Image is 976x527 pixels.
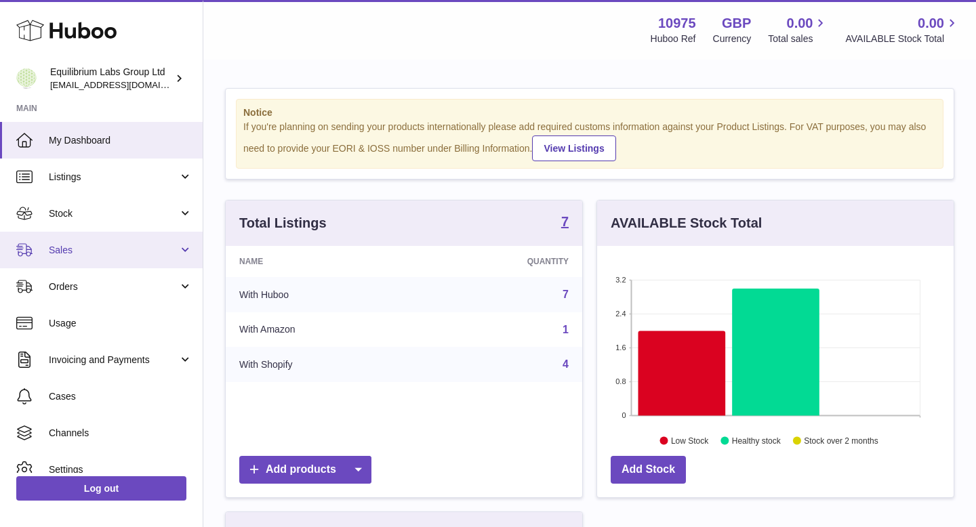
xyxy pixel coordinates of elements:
span: Invoicing and Payments [49,354,178,366]
text: 0.8 [615,377,626,385]
span: Settings [49,463,192,476]
td: With Huboo [226,277,421,312]
text: 1.6 [615,343,626,352]
text: Healthy stock [732,436,781,445]
div: Currency [713,33,752,45]
span: Listings [49,171,178,184]
th: Name [226,246,421,277]
td: With Shopify [226,347,421,382]
strong: 7 [561,215,569,228]
span: Channels [49,427,192,440]
span: Stock [49,207,178,220]
a: 0.00 Total sales [768,14,828,45]
div: Huboo Ref [651,33,696,45]
a: 1 [563,324,569,335]
h3: AVAILABLE Stock Total [611,214,762,232]
text: 0 [622,411,626,419]
a: 7 [563,289,569,300]
a: Log out [16,476,186,501]
a: View Listings [532,135,615,161]
span: Cases [49,390,192,403]
th: Quantity [421,246,582,277]
span: 0.00 [787,14,813,33]
img: huboo@equilibriumlabs.com [16,68,37,89]
td: With Amazon [226,312,421,347]
span: [EMAIL_ADDRESS][DOMAIN_NAME] [50,79,199,90]
div: Equilibrium Labs Group Ltd [50,66,172,91]
span: Total sales [768,33,828,45]
strong: 10975 [658,14,696,33]
h3: Total Listings [239,214,327,232]
strong: Notice [243,106,936,119]
strong: GBP [722,14,751,33]
a: Add products [239,456,371,484]
text: 2.4 [615,310,626,318]
text: Low Stock [671,436,709,445]
a: 7 [561,215,569,231]
span: My Dashboard [49,134,192,147]
span: AVAILABLE Stock Total [845,33,960,45]
span: Usage [49,317,192,330]
a: 4 [563,358,569,370]
span: 0.00 [918,14,944,33]
a: Add Stock [611,456,686,484]
a: 0.00 AVAILABLE Stock Total [845,14,960,45]
text: Stock over 2 months [804,436,878,445]
span: Orders [49,280,178,293]
span: Sales [49,244,178,257]
div: If you're planning on sending your products internationally please add required customs informati... [243,121,936,161]
text: 3.2 [615,276,626,284]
